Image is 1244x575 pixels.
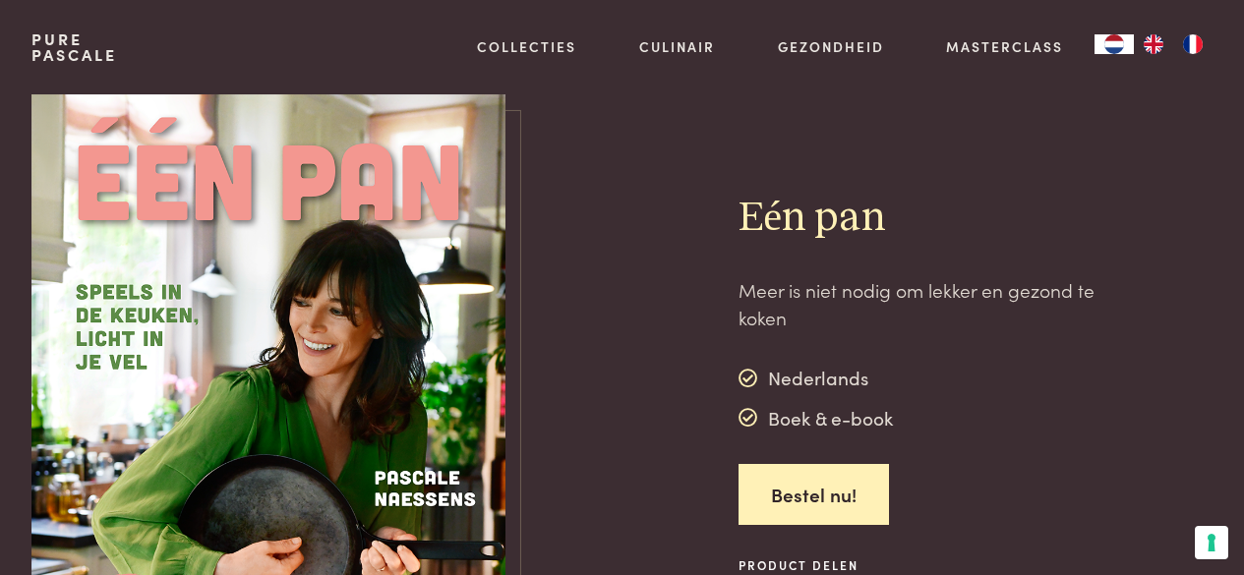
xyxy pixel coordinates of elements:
[739,556,880,574] span: Product delen
[1173,34,1213,54] a: FR
[477,36,576,57] a: Collecties
[739,464,889,526] a: Bestel nu!
[1195,526,1228,559] button: Uw voorkeuren voor toestemming voor trackingtechnologieën
[739,193,1111,245] h2: Eén pan
[1095,34,1134,54] div: Language
[1134,34,1173,54] a: EN
[1134,34,1213,54] ul: Language list
[1095,34,1134,54] a: NL
[778,36,884,57] a: Gezondheid
[739,403,893,432] div: Boek & e-book
[739,276,1111,332] p: Meer is niet nodig om lekker en gezond te koken
[1095,34,1213,54] aside: Language selected: Nederlands
[946,36,1063,57] a: Masterclass
[739,364,893,393] div: Nederlands
[639,36,715,57] a: Culinair
[31,31,117,63] a: PurePascale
